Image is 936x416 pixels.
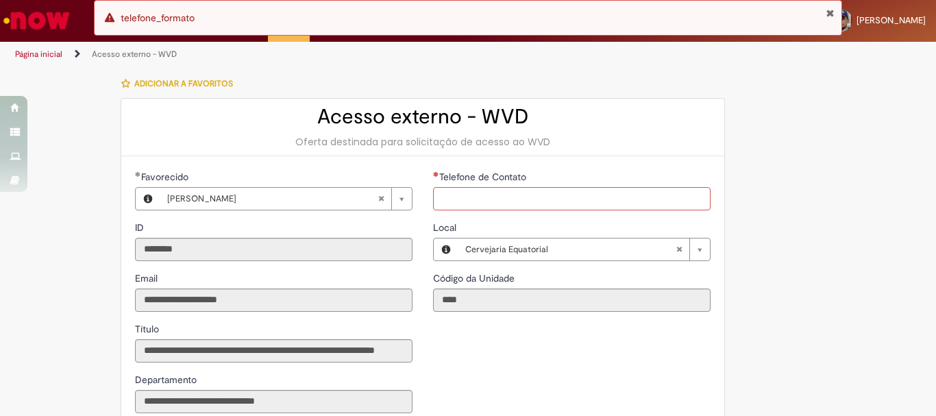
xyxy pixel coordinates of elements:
span: Somente leitura - Departamento [135,374,199,386]
input: Email [135,289,412,312]
span: Cervejaria Equatorial [465,238,676,260]
span: telefone_formato [121,12,195,24]
label: Somente leitura - ID [135,221,147,234]
label: Somente leitura - Departamento [135,373,199,387]
input: Código da Unidade [433,289,711,312]
span: Somente leitura - Título [135,323,162,335]
input: Telefone de Contato [433,187,711,210]
label: Somente leitura - Código da Unidade [433,271,517,285]
label: Somente leitura - Email [135,271,160,285]
span: Adicionar a Favoritos [134,78,233,89]
span: Necessários [433,171,439,177]
span: Local [433,221,459,234]
img: ServiceNow [1,7,72,34]
span: [PERSON_NAME] [167,188,378,210]
abbr: Limpar campo Favorecido [371,188,391,210]
label: Somente leitura - Título [135,322,162,336]
span: Somente leitura - Código da Unidade [433,272,517,284]
a: Cervejaria EquatorialLimpar campo Local [458,238,710,260]
h2: Acesso externo - WVD [135,106,711,128]
span: [PERSON_NAME] [857,14,926,26]
div: Oferta destinada para solicitação de acesso ao WVD [135,135,711,149]
span: Favorecido, Dorinaldo Souza Silva [141,171,191,183]
input: Departamento [135,390,412,413]
abbr: Limpar campo Local [669,238,689,260]
input: Título [135,339,412,363]
span: Telefone de Contato [439,171,529,183]
button: Adicionar a Favoritos [121,69,241,98]
span: Somente leitura - Email [135,272,160,284]
button: Fechar Notificação [826,8,835,19]
button: Local, Visualizar este registro Cervejaria Equatorial [434,238,458,260]
span: Obrigatório Preenchido [135,171,141,177]
input: ID [135,238,412,261]
a: Acesso externo - WVD [92,49,177,60]
a: [PERSON_NAME]Limpar campo Favorecido [160,188,412,210]
button: Favorecido, Visualizar este registro Dorinaldo Souza Silva [136,188,160,210]
ul: Trilhas de página [10,42,614,67]
a: Página inicial [15,49,62,60]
